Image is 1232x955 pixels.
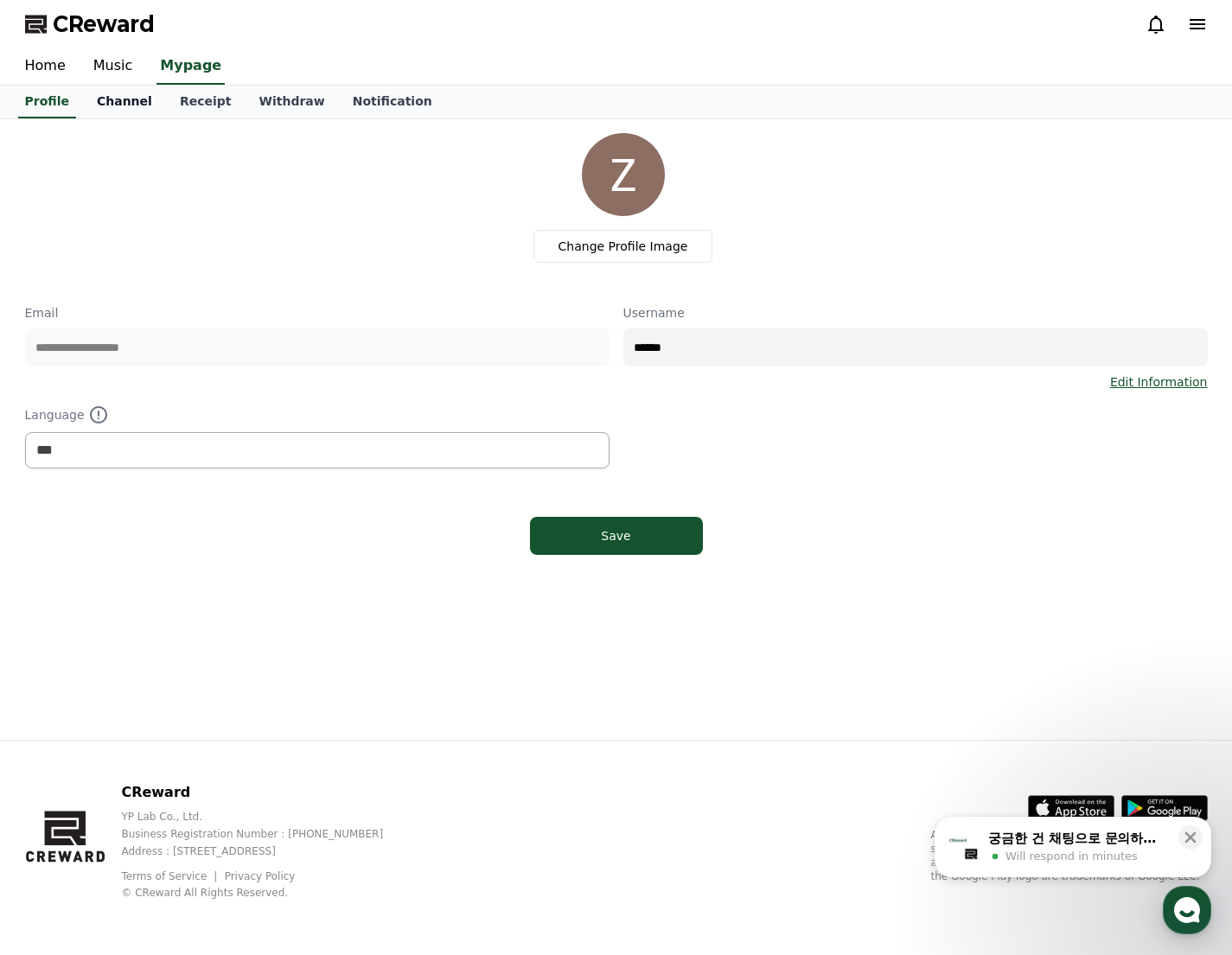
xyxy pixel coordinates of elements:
a: Mypage [156,48,225,85]
a: Messages [114,548,223,591]
p: YP Lab Co., Ltd. [121,810,411,824]
a: Withdraw [245,86,338,118]
button: Save [530,517,703,555]
p: Username [623,304,1208,322]
p: © CReward All Rights Reserved. [121,886,411,900]
a: CReward [25,10,155,38]
p: App Store, iCloud, iCloud Drive, and iTunes Store are service marks of Apple Inc., registered in ... [931,828,1208,883]
a: Receipt [166,86,246,118]
a: Notification [339,86,446,118]
p: Email [25,304,610,322]
a: Home [5,548,114,591]
a: Privacy Policy [225,870,296,882]
div: Save [565,527,668,544]
a: Music [80,48,147,85]
a: Home [11,48,80,85]
span: Messages [144,575,195,589]
span: CReward [53,10,155,38]
label: Change Profile Image [533,230,713,263]
img: profile_image [582,133,665,216]
p: CReward [121,782,411,803]
span: Home [44,574,74,588]
a: Settings [223,548,332,591]
span: Settings [256,574,298,588]
a: Edit Information [1110,373,1208,391]
a: Channel [83,86,166,118]
p: Address : [STREET_ADDRESS] [121,844,411,858]
a: Profile [18,86,76,118]
p: Business Registration Number : [PHONE_NUMBER] [121,827,411,841]
a: Terms of Service [121,870,220,882]
p: Language [25,404,610,425]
